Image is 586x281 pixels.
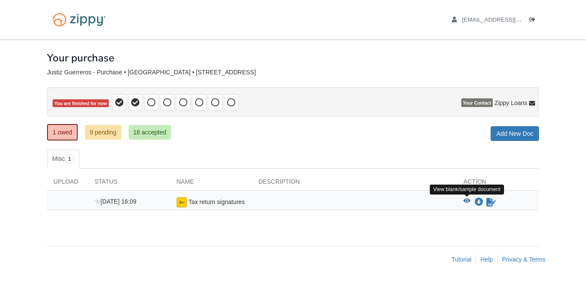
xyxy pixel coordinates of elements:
[176,197,187,208] img: Ready for you to esign
[502,256,545,263] a: Privacy & Terms
[491,126,539,141] a: Add New Doc
[53,99,109,108] span: You are finished for now
[252,177,457,190] div: Description
[47,9,111,31] img: Logo
[95,198,136,205] span: [DATE] 16:09
[452,16,561,25] a: edit profile
[47,177,88,190] div: Upload
[461,99,493,107] span: Your Contact
[451,256,471,263] a: Tutorial
[65,155,75,163] span: 1
[88,177,170,190] div: Status
[47,52,114,64] h1: Your purchase
[129,125,171,140] a: 18 accepted
[480,256,493,263] a: Help
[463,198,470,207] button: View Tax return signatures
[430,185,504,195] div: View blank/sample document
[85,125,121,140] a: 9 pending
[485,197,497,208] a: Sign Form
[495,99,527,107] span: Zippy Loans
[170,177,252,190] div: Name
[189,198,245,205] span: Tax return signatures
[457,177,539,190] div: Action
[529,16,539,25] a: Log out
[462,16,561,23] span: yaimysjg1994@yahoo.com
[47,150,79,169] a: Misc
[475,199,483,206] a: Download Tax return signatures
[47,124,78,140] a: 1 owed
[47,69,539,76] div: Justiz Guerreros - Purchase • [GEOGRAPHIC_DATA] • [STREET_ADDRESS]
